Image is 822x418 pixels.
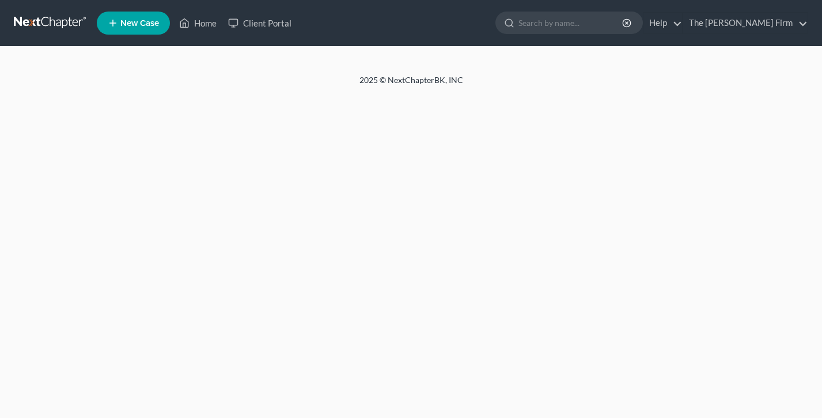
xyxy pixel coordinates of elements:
[83,74,740,95] div: 2025 © NextChapterBK, INC
[518,12,624,33] input: Search by name...
[643,13,682,33] a: Help
[683,13,808,33] a: The [PERSON_NAME] Firm
[120,19,159,28] span: New Case
[222,13,297,33] a: Client Portal
[173,13,222,33] a: Home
